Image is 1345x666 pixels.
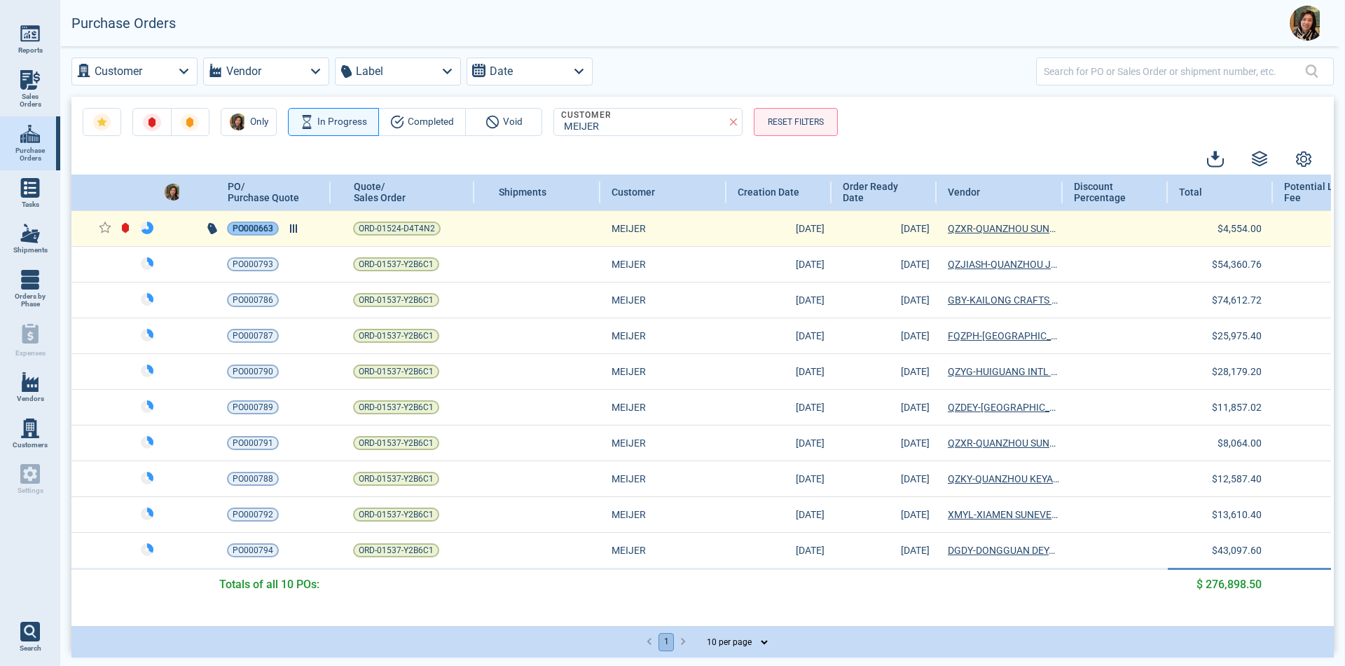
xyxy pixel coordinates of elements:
[948,222,1059,236] a: QZXR-QUANZHOU SUNSHINE INDUSTRIAL CO., LTD.
[612,508,723,522] a: MEIJER
[1212,330,1262,341] span: $25,975.40
[832,353,937,389] td: [DATE]
[20,178,40,198] img: menu_icon
[641,633,691,651] nav: pagination navigation
[726,318,832,353] td: [DATE]
[467,57,593,86] button: Date
[359,400,434,414] span: ORD-01537-Y2B6C1
[1290,6,1325,41] img: Avatar
[832,461,937,496] td: [DATE]
[17,395,44,403] span: Vendors
[11,292,49,308] span: Orders by Phase
[20,224,40,243] img: menu_icon
[353,508,439,522] a: ORD-01537-Y2B6C1
[359,293,434,307] span: ORD-01537-Y2B6C1
[288,108,379,136] button: In Progress
[20,70,40,90] img: menu_icon
[726,210,832,246] td: [DATE]
[233,436,273,450] span: PO000791
[1074,181,1142,204] span: Discount Percentage
[948,186,980,198] span: Vendor
[843,181,911,204] span: Order Ready Date
[948,436,1059,450] a: QZXR-QUANZHOU SUNSHINE INDUSTRIAL CO., LTD.
[356,62,383,81] label: Label
[359,365,434,379] span: ORD-01537-Y2B6C1
[503,114,523,130] span: Void
[353,400,439,414] a: ORD-01537-Y2B6C1
[227,400,279,414] a: PO000789
[353,257,439,271] a: ORD-01537-Y2B6C1
[658,633,674,651] button: page 1
[1218,437,1262,449] span: $8,064.00
[203,57,329,86] button: Vendor
[408,114,454,130] span: Completed
[738,186,799,198] span: Creation Date
[612,257,723,271] a: MEIJER
[359,472,434,486] span: ORD-01537-Y2B6C1
[71,15,176,32] h2: Purchase Orders
[378,108,466,136] button: Completed
[612,293,723,307] a: MEIJER
[726,353,832,389] td: [DATE]
[95,62,142,81] label: Customer
[227,222,279,236] a: PO000663
[1212,545,1262,556] span: $43,097.60
[948,365,1059,379] span: QZYG-HUIGUANG INTL INDUSTRIAL
[612,329,723,343] a: MEIJER
[233,257,273,271] span: PO000793
[612,543,723,557] a: MEIJER
[353,472,439,486] a: ORD-01537-Y2B6C1
[353,329,439,343] a: ORD-01537-Y2B6C1
[227,543,279,557] a: PO000794
[499,186,546,198] span: Shipments
[612,222,723,236] a: MEIJER
[1212,366,1262,377] span: $28,179.20
[832,425,937,461] td: [DATE]
[832,389,937,425] td: [DATE]
[612,186,655,198] span: Customer
[832,210,937,246] td: [DATE]
[359,257,434,271] span: ORD-01537-Y2B6C1
[948,329,1059,343] span: FQZPH-[GEOGRAPHIC_DATA] QUANZHOU PENGHONG
[359,329,434,343] span: ORD-01537-Y2B6C1
[359,508,434,522] span: ORD-01537-Y2B6C1
[227,365,279,379] a: PO000790
[726,425,832,461] td: [DATE]
[832,246,937,282] td: [DATE]
[948,400,1059,414] a: QZDEY-[GEOGRAPHIC_DATA] [GEOGRAPHIC_DATA] DEYAO CR
[612,400,723,414] a: MEIJER
[726,282,832,318] td: [DATE]
[233,329,273,343] span: PO000787
[1212,473,1262,484] span: $12,587.40
[227,508,279,522] a: PO000792
[832,282,937,318] td: [DATE]
[20,372,40,392] img: menu_icon
[726,532,832,569] td: [DATE]
[465,108,542,136] button: Void
[20,270,40,290] img: menu_icon
[726,496,832,532] td: [DATE]
[948,293,1059,307] span: GBY-KAILONG CRAFTS MANUFACTURING CO.,LTD
[219,576,319,593] span: Totals of all 10 POs:
[227,472,279,486] a: PO000788
[233,293,273,307] span: PO000786
[1212,509,1262,520] span: $13,610.40
[250,114,268,130] span: Only
[1196,576,1262,593] span: $ 276,898.50
[165,184,181,201] img: Avatar
[221,108,277,136] button: AvatarOnly
[233,222,273,236] span: PO000663
[227,257,279,271] a: PO000793
[11,147,49,163] span: Purchase Orders
[11,93,49,109] span: Sales Orders
[353,436,439,450] a: ORD-01537-Y2B6C1
[612,436,723,450] span: MEIJER
[612,365,723,379] span: MEIJER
